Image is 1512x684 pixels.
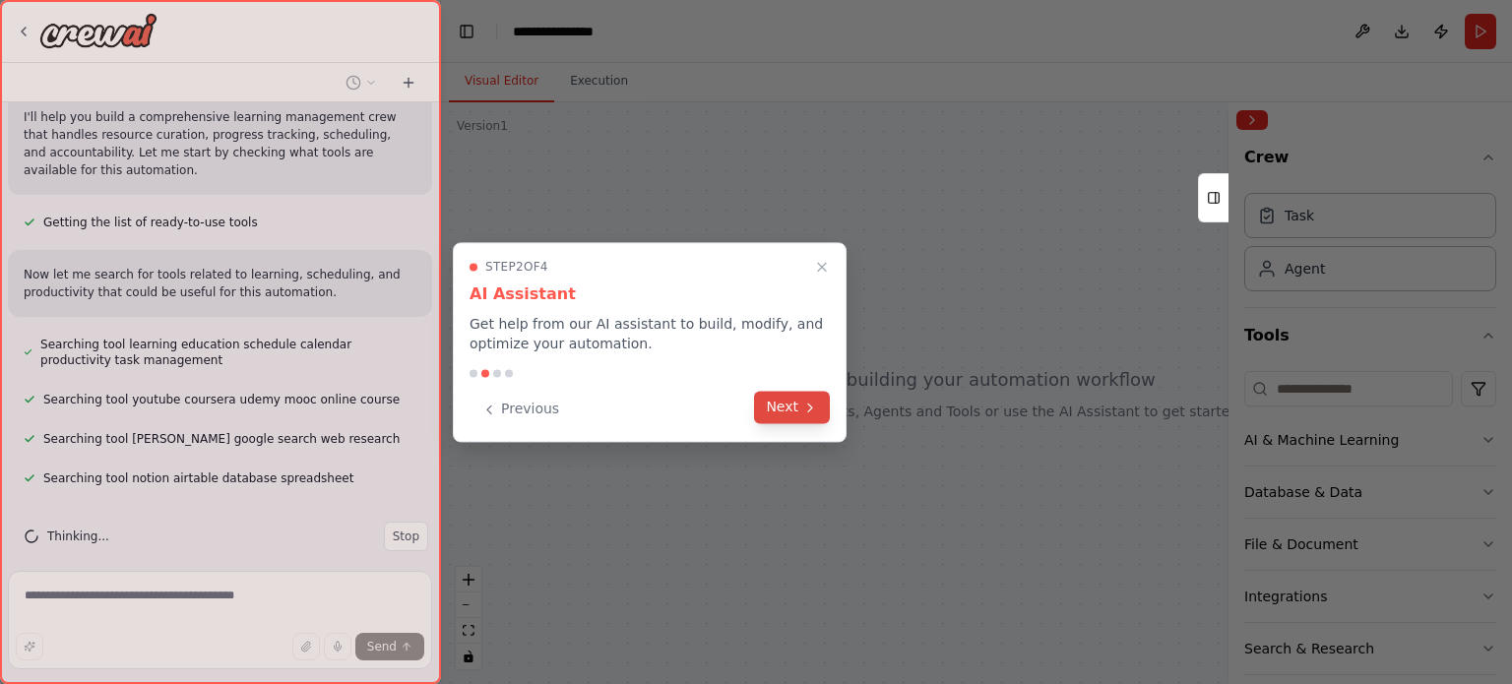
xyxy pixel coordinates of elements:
h3: AI Assistant [470,282,830,306]
button: Hide left sidebar [453,18,480,45]
p: Get help from our AI assistant to build, modify, and optimize your automation. [470,314,830,353]
button: Next [754,391,830,423]
button: Previous [470,393,571,425]
button: Close walkthrough [810,255,834,279]
span: Step 2 of 4 [485,259,548,275]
